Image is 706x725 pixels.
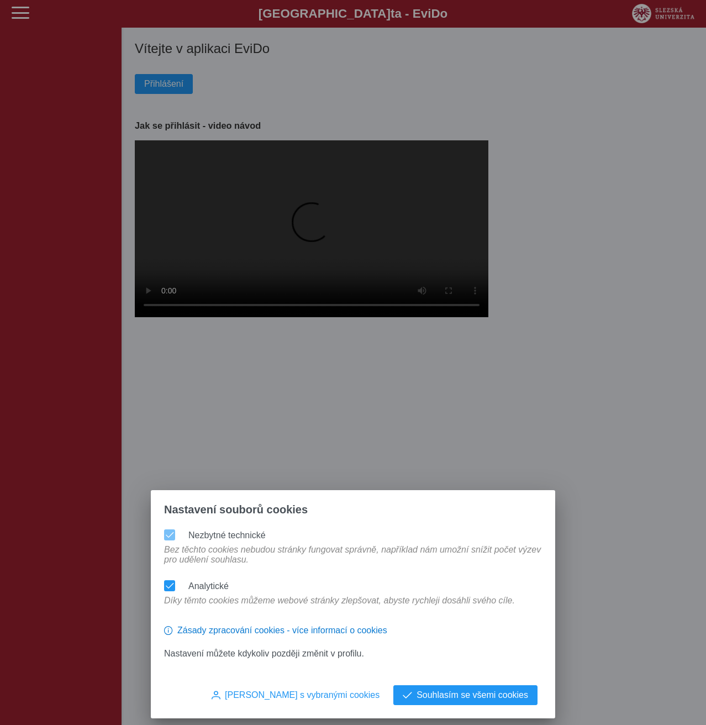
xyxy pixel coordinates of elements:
span: [PERSON_NAME] s vybranými cookies [225,690,380,700]
button: Souhlasím se všemi cookies [393,685,538,705]
div: Bez těchto cookies nebudou stránky fungovat správně, například nám umožní snížit počet výzev pro ... [160,545,546,576]
button: Zásady zpracování cookies - více informací o cookies [164,621,387,640]
a: Zásady zpracování cookies - více informací o cookies [164,630,387,639]
span: Souhlasím se všemi cookies [417,690,528,700]
span: Zásady zpracování cookies - více informací o cookies [177,626,387,635]
button: [PERSON_NAME] s vybranými cookies [202,685,389,705]
div: Díky těmto cookies můžeme webové stránky zlepšovat, abyste rychleji dosáhli svého cíle. [160,596,519,617]
span: Nastavení souborů cookies [164,503,308,516]
p: Nastavení můžete kdykoliv později změnit v profilu. [164,649,542,659]
label: Analytické [188,581,229,591]
label: Nezbytné technické [188,530,266,540]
